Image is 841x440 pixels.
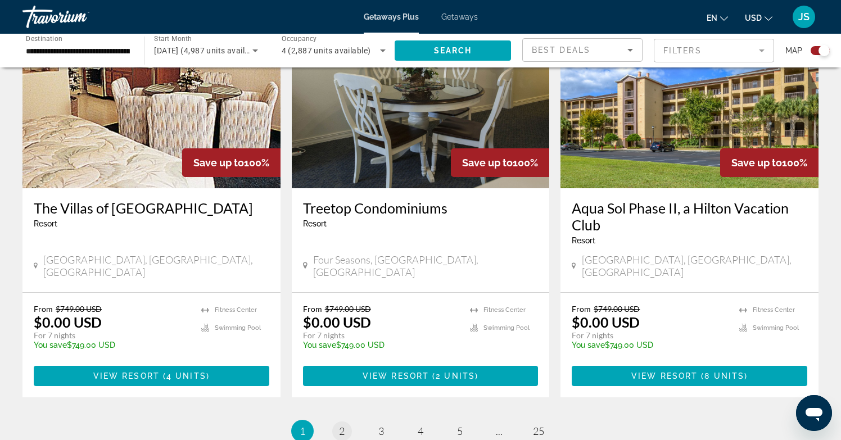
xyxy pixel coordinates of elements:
iframe: Button to launch messaging window [796,395,832,431]
span: [GEOGRAPHIC_DATA], [GEOGRAPHIC_DATA], [GEOGRAPHIC_DATA] [43,253,269,278]
span: USD [745,13,762,22]
span: From [34,304,53,314]
span: 25 [533,425,544,437]
button: Filter [654,38,774,63]
a: Treetop Condominiums [303,199,539,216]
span: Four Seasons, [GEOGRAPHIC_DATA], [GEOGRAPHIC_DATA] [313,253,538,278]
img: DN93E01X.jpg [560,8,819,188]
button: Change currency [745,10,772,26]
span: Swimming Pool [215,324,261,332]
span: Fitness Center [753,306,795,314]
a: Getaways Plus [364,12,419,21]
span: 1 [300,425,305,437]
span: Start Month [154,35,192,43]
span: Swimming Pool [483,324,530,332]
a: Aqua Sol Phase II, a Hilton Vacation Club [572,199,807,233]
a: Travorium [22,2,135,31]
span: 4 units [166,371,206,380]
span: From [303,304,322,314]
span: $749.00 USD [325,304,371,314]
span: You save [572,341,605,350]
span: Save up to [462,157,513,169]
span: 2 [339,425,345,437]
span: en [707,13,717,22]
span: You save [303,341,336,350]
span: [GEOGRAPHIC_DATA], [GEOGRAPHIC_DATA], [GEOGRAPHIC_DATA] [582,253,807,278]
span: View Resort [93,371,160,380]
span: Destination [26,34,62,42]
button: Change language [707,10,728,26]
span: $749.00 USD [594,304,640,314]
p: For 7 nights [303,330,459,341]
p: $749.00 USD [303,341,459,350]
span: 3 [378,425,384,437]
span: ( ) [429,371,478,380]
span: 8 units [704,371,744,380]
span: Swimming Pool [753,324,799,332]
img: 0581I01L.jpg [22,8,281,188]
p: $0.00 USD [572,314,640,330]
span: View Resort [363,371,429,380]
span: Resort [34,219,57,228]
span: Resort [303,219,327,228]
span: View Resort [631,371,698,380]
p: For 7 nights [572,330,728,341]
span: Resort [572,236,595,245]
button: View Resort(4 units) [34,366,269,386]
img: 2667I01X.jpg [292,8,550,188]
span: Save up to [731,157,782,169]
p: $749.00 USD [34,341,190,350]
div: 100% [451,148,549,177]
p: $0.00 USD [303,314,371,330]
span: You save [34,341,67,350]
span: [DATE] (4,987 units available) [154,46,263,55]
div: 100% [182,148,281,177]
span: Save up to [193,157,244,169]
span: ( ) [160,371,210,380]
span: From [572,304,591,314]
span: Map [785,43,802,58]
span: Best Deals [532,46,590,55]
p: For 7 nights [34,330,190,341]
p: $749.00 USD [572,341,728,350]
span: $749.00 USD [56,304,102,314]
a: The Villas of [GEOGRAPHIC_DATA] [34,199,269,216]
span: Fitness Center [483,306,526,314]
div: 100% [720,148,819,177]
span: 5 [457,425,463,437]
span: JS [798,11,810,22]
span: 2 units [436,371,475,380]
a: Getaways [441,12,478,21]
button: User Menu [789,5,819,29]
span: Occupancy [282,35,317,43]
span: 4 [418,425,423,437]
button: View Resort(2 units) [303,366,539,386]
span: 4 (2,887 units available) [282,46,371,55]
p: $0.00 USD [34,314,102,330]
span: Search [434,46,472,55]
span: ( ) [698,371,748,380]
button: View Resort(8 units) [572,366,807,386]
mat-select: Sort by [532,43,633,57]
span: Fitness Center [215,306,257,314]
span: ... [496,425,503,437]
button: Search [395,40,511,61]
